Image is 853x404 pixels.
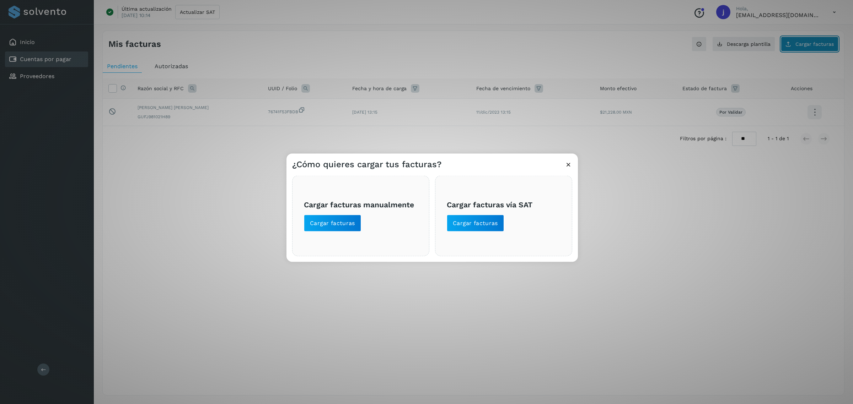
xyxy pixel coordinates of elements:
[292,159,441,170] h3: ¿Cómo quieres cargar tus facturas?
[447,200,560,209] h3: Cargar facturas vía SAT
[453,219,498,227] span: Cargar facturas
[447,215,504,232] button: Cargar facturas
[310,219,355,227] span: Cargar facturas
[304,215,361,232] button: Cargar facturas
[304,200,418,209] h3: Cargar facturas manualmente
